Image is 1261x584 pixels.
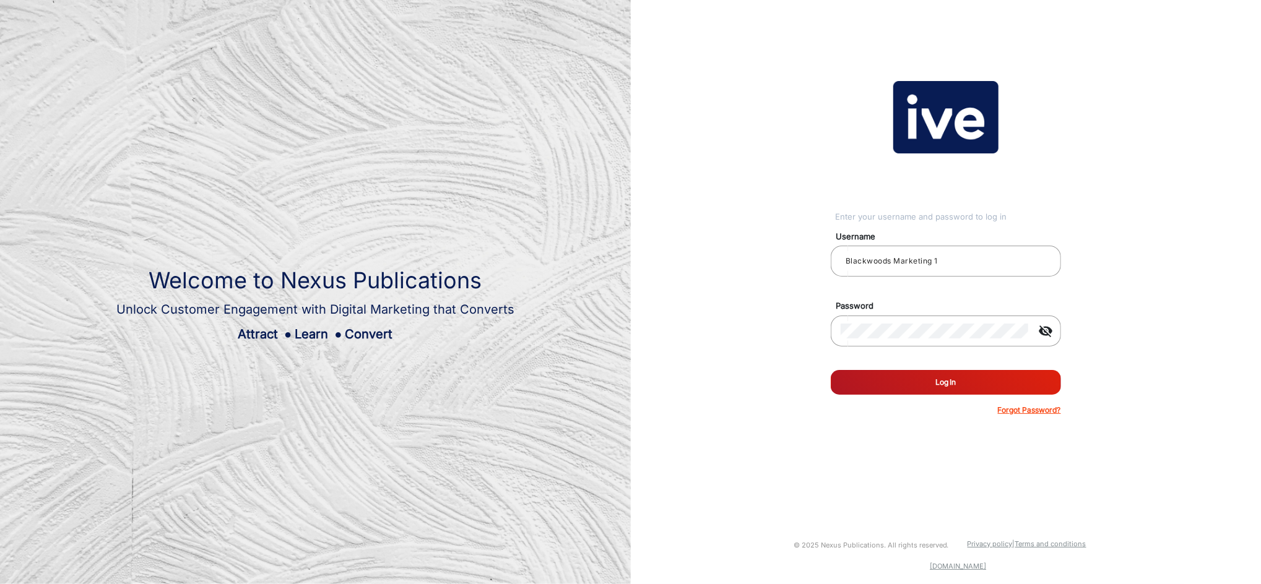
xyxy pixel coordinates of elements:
[334,327,342,341] span: ●
[116,267,514,294] h1: Welcome to Nexus Publications
[826,300,1075,312] mat-label: Password
[930,562,986,570] a: [DOMAIN_NAME]
[116,325,514,343] div: Attract Learn Convert
[835,211,1061,223] div: Enter your username and password to log in
[794,541,949,549] small: © 2025 Nexus Publications. All rights reserved.
[826,231,1075,243] mat-label: Username
[831,370,1061,395] button: Log In
[116,300,514,319] div: Unlock Customer Engagement with Digital Marketing that Converts
[841,254,1051,268] input: Your username
[998,405,1061,416] p: Forgot Password?
[968,539,1013,548] a: Privacy policy
[284,327,292,341] span: ●
[893,81,999,154] img: vmg-logo
[1013,539,1015,548] a: |
[1031,324,1061,338] mat-icon: visibility_off
[1015,539,1086,548] a: Terms and conditions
